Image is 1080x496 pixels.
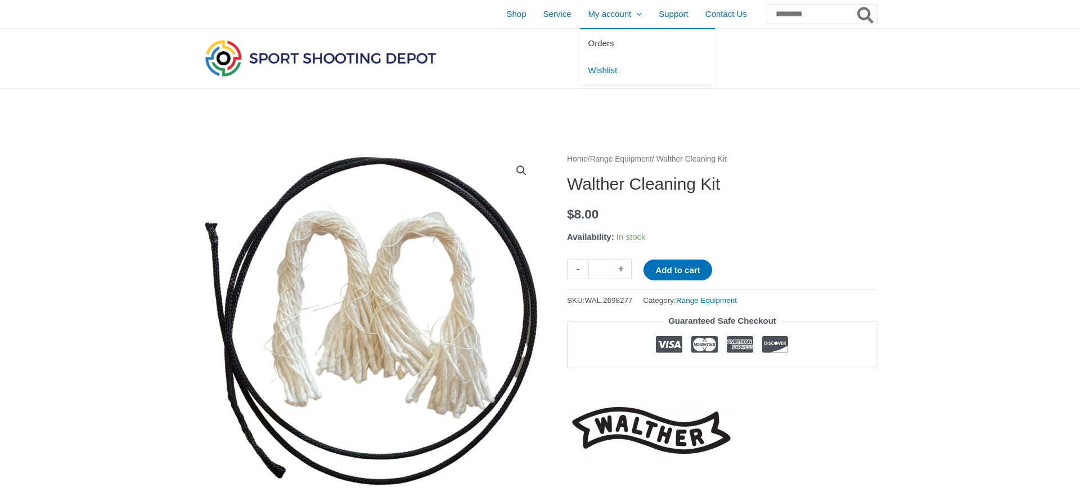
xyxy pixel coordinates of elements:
[588,260,610,279] input: Product quantity
[567,260,588,279] a: -
[202,37,439,79] img: Sport Shooting Depot
[580,29,715,57] a: Orders
[676,296,737,305] a: Range Equipment
[567,399,736,462] a: Walther
[567,207,598,221] bdi: 8.00
[855,5,877,24] button: Search
[664,313,781,329] legend: Guaranteed Safe Checkout
[643,293,737,307] span: Category:
[567,155,588,163] a: Home
[585,296,633,305] span: WAL.2698277
[567,377,877,390] iframe: Customer reviews powered by Trustpilot
[643,260,712,280] button: Add to cart
[590,155,652,163] a: Range Equipment
[610,260,632,279] a: +
[616,232,646,242] span: In stock
[580,57,715,84] a: Wishlist
[567,207,574,221] span: $
[588,65,618,75] span: Wishlist
[567,152,877,167] nav: Breadcrumb
[511,160,532,181] a: View full-screen image gallery
[588,38,614,48] span: Orders
[567,293,633,307] span: SKU:
[567,232,614,242] span: Availability:
[567,174,877,194] h1: Walther Cleaning Kit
